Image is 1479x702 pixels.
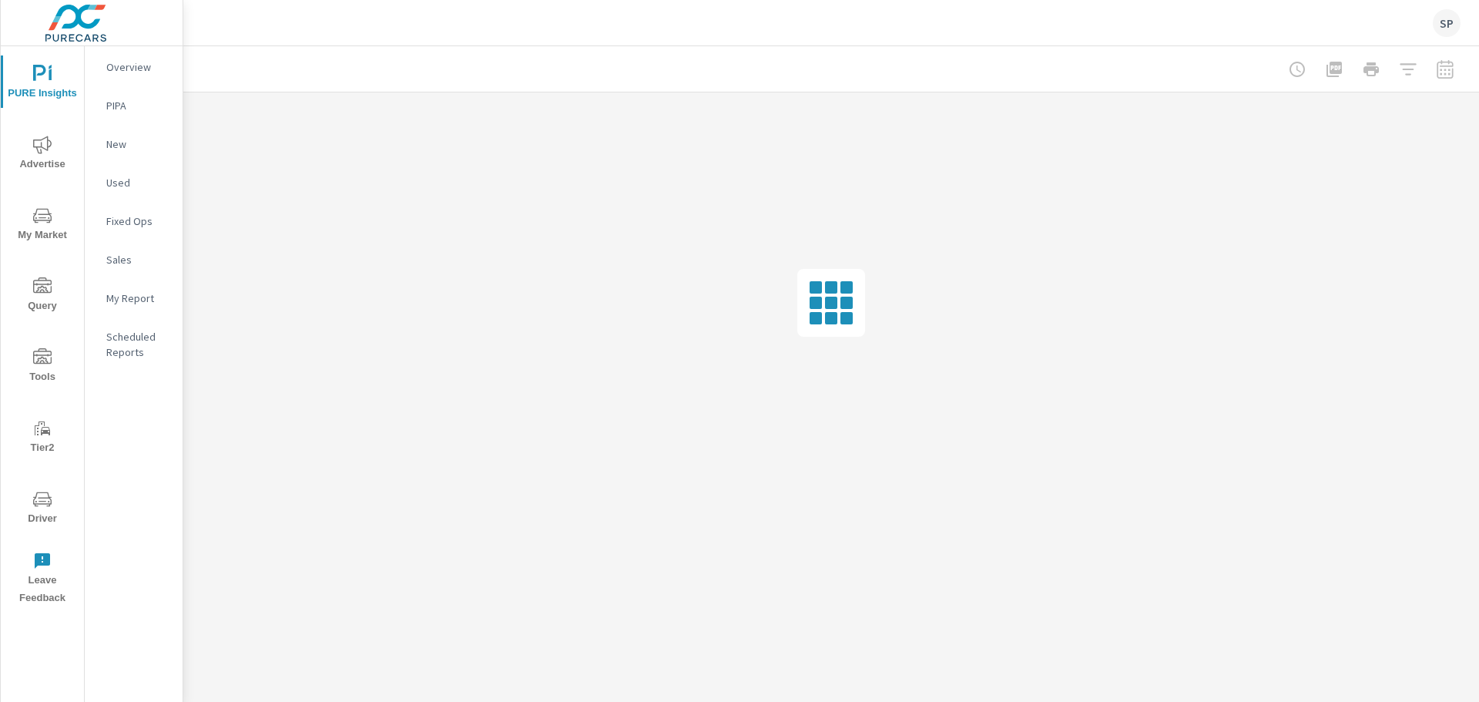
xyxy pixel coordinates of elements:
p: Fixed Ops [106,213,170,229]
span: Advertise [5,136,79,173]
div: nav menu [1,46,84,613]
p: Sales [106,252,170,267]
span: Query [5,277,79,315]
div: PIPA [85,94,183,117]
p: Overview [106,59,170,75]
p: Used [106,175,170,190]
span: Driver [5,490,79,528]
div: Overview [85,55,183,79]
p: PIPA [106,98,170,113]
div: Fixed Ops [85,210,183,233]
span: Tier2 [5,419,79,457]
span: Tools [5,348,79,386]
div: Sales [85,248,183,271]
span: PURE Insights [5,65,79,102]
div: New [85,133,183,156]
div: Scheduled Reports [85,325,183,364]
div: SP [1433,9,1461,37]
span: Leave Feedback [5,552,79,607]
p: Scheduled Reports [106,329,170,360]
p: My Report [106,291,170,306]
div: Used [85,171,183,194]
div: My Report [85,287,183,310]
p: New [106,136,170,152]
span: My Market [5,207,79,244]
